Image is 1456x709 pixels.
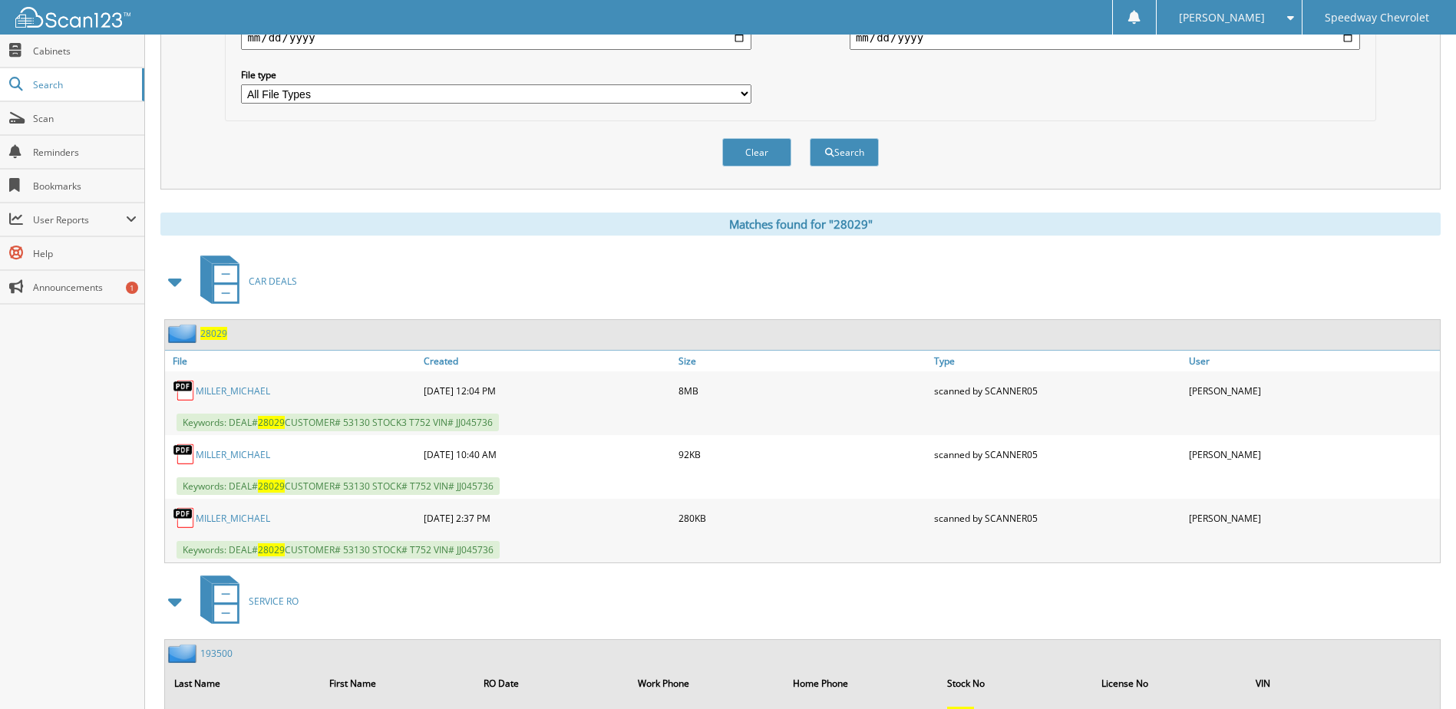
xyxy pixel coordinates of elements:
img: scan123-logo-white.svg [15,7,130,28]
span: Search [33,78,134,91]
span: Keywords: DEAL# CUSTOMER# 53130 STOCK# T752 VIN# JJ045736 [177,477,500,495]
span: 28029 [258,416,285,429]
th: Work Phone [630,668,784,699]
span: Scan [33,112,137,125]
div: scanned by SCANNER05 [930,375,1185,406]
span: Cabinets [33,45,137,58]
span: 28029 [258,480,285,493]
span: Keywords: DEAL# CUSTOMER# 53130 STOCK3 T752 VIN# JJ045736 [177,414,499,431]
img: PDF.png [173,443,196,466]
span: User Reports [33,213,126,226]
span: Bookmarks [33,180,137,193]
a: MILLER_MICHAEL [196,384,270,397]
span: 28029 [258,543,285,556]
span: Reminders [33,146,137,159]
a: CAR DEALS [191,251,297,312]
div: 1 [126,282,138,294]
span: [PERSON_NAME] [1179,13,1265,22]
div: Matches found for "28029" [160,213,1441,236]
a: File [165,351,420,371]
img: PDF.png [173,506,196,529]
div: 92KB [675,439,929,470]
th: Stock No [939,668,1092,699]
div: 280KB [675,503,929,533]
input: start [241,25,751,50]
a: 193500 [200,647,233,660]
div: [DATE] 10:40 AM [420,439,675,470]
a: Size [675,351,929,371]
span: Help [33,247,137,260]
th: VIN [1248,668,1438,699]
span: Keywords: DEAL# CUSTOMER# 53130 STOCK# T752 VIN# JJ045736 [177,541,500,559]
a: User [1185,351,1440,371]
img: folder2.png [168,644,200,663]
img: folder2.png [168,324,200,343]
div: [PERSON_NAME] [1185,439,1440,470]
th: Last Name [167,668,320,699]
div: [PERSON_NAME] [1185,503,1440,533]
span: Announcements [33,281,137,294]
div: [DATE] 2:37 PM [420,503,675,533]
a: Created [420,351,675,371]
a: SERVICE RO [191,571,299,632]
div: [DATE] 12:04 PM [420,375,675,406]
button: Search [810,138,879,167]
div: 8MB [675,375,929,406]
div: [PERSON_NAME] [1185,375,1440,406]
span: CAR DEALS [249,275,297,288]
div: scanned by SCANNER05 [930,503,1185,533]
th: First Name [322,668,475,699]
input: end [850,25,1360,50]
span: Speedway Chevrolet [1325,13,1429,22]
label: File type [241,68,751,81]
th: License No [1094,668,1246,699]
button: Clear [722,138,791,167]
a: Type [930,351,1185,371]
a: MILLER_MICHAEL [196,512,270,525]
th: RO Date [476,668,629,699]
span: SERVICE RO [249,595,299,608]
div: scanned by SCANNER05 [930,439,1185,470]
th: Home Phone [785,668,938,699]
a: 28029 [200,327,227,340]
img: PDF.png [173,379,196,402]
a: MILLER_MICHAEL [196,448,270,461]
